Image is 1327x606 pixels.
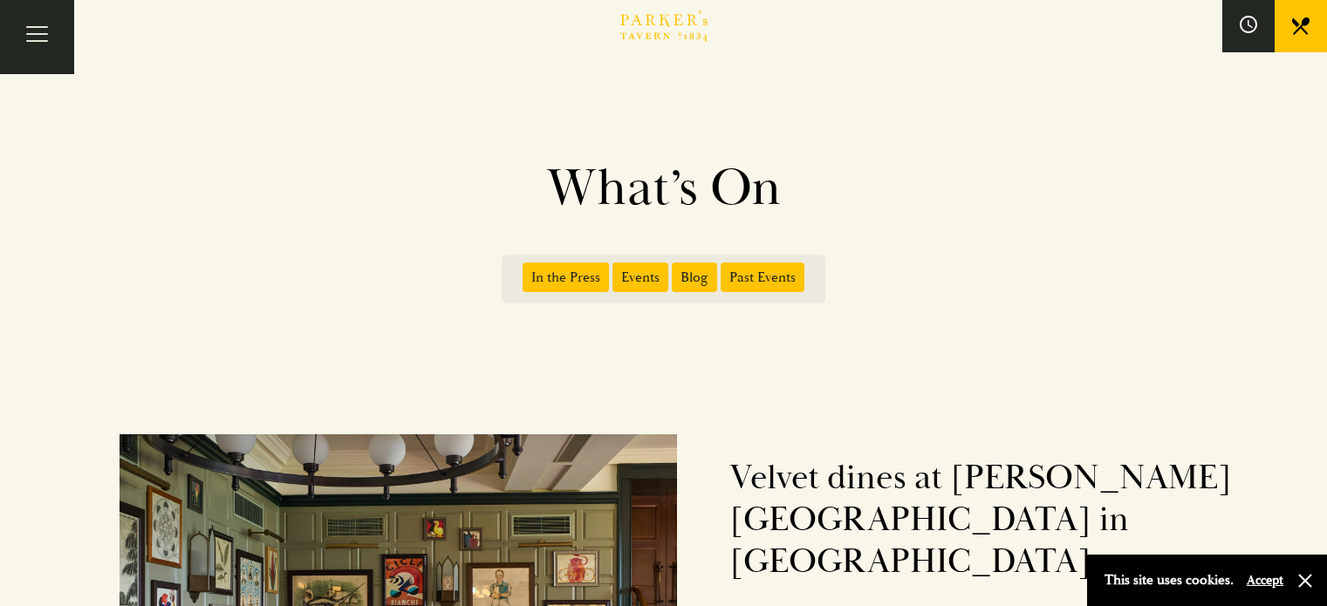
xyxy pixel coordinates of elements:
span: In the Press [523,262,609,292]
span: Past Events [721,262,804,292]
span: Events [612,262,668,292]
button: Accept [1247,572,1283,589]
h1: What’s On [167,157,1161,220]
button: Close and accept [1296,572,1314,589]
span: Blog [672,262,717,292]
p: This site uses cookies. [1105,568,1234,593]
h2: Velvet dines at [PERSON_NAME][GEOGRAPHIC_DATA] in [GEOGRAPHIC_DATA] [729,457,1235,582]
